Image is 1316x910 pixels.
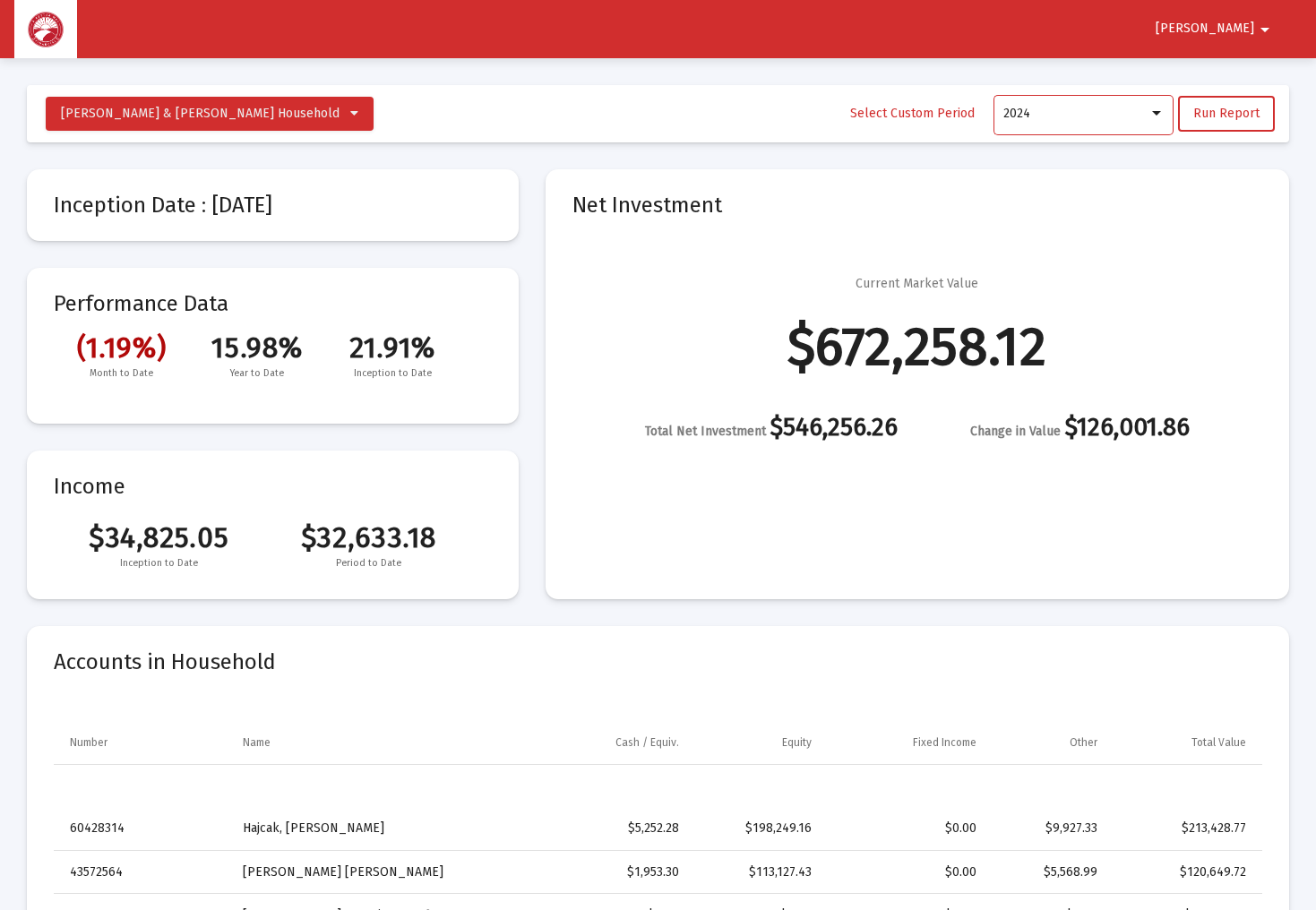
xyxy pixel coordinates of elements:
[704,863,812,881] div: $113,127.43
[1122,863,1247,881] div: $120,649.72
[1254,12,1276,47] mat-icon: arrow_drop_down
[528,721,692,764] td: Column Cash / Equiv.
[1003,106,1030,121] span: 2024
[970,424,1061,439] span: Change in Value
[230,851,528,894] td: [PERSON_NAME] [PERSON_NAME]
[54,365,189,382] span: Month to Date
[787,338,1046,356] div: $672,258.12
[46,97,374,131] button: [PERSON_NAME] & [PERSON_NAME] Household
[1110,721,1263,764] td: Column Total Value
[54,196,492,214] mat-card-title: Inception Date : [DATE]
[645,418,898,441] div: $546,256.26
[704,820,812,837] div: $198,249.16
[970,418,1190,441] div: $126,001.86
[54,851,230,894] td: 43572564
[230,808,528,851] td: Hajcak, [PERSON_NAME]
[1178,96,1275,132] button: Run Report
[837,863,977,881] div: $0.00
[54,554,263,572] span: Inception to Date
[989,721,1109,764] td: Column Other
[324,365,460,382] span: Inception to Date
[540,863,679,881] div: $1,953.30
[540,820,679,837] div: $5,252.28
[61,106,340,121] span: [PERSON_NAME] & [PERSON_NAME] Household
[54,721,230,764] td: Column Number
[1002,820,1097,837] div: $9,927.33
[54,653,1262,671] mat-card-title: Accounts in Household
[782,735,812,750] div: Equity
[1191,735,1246,750] div: Total Value
[1122,820,1247,837] div: $213,428.77
[1002,863,1097,881] div: $5,568.99
[824,721,990,764] td: Column Fixed Income
[692,721,824,764] td: Column Equity
[189,365,324,382] span: Year to Date
[1134,11,1297,47] button: [PERSON_NAME]
[54,520,263,554] span: $34,825.05
[1193,106,1260,121] span: Run Report
[243,735,271,750] div: Name
[54,808,230,851] td: 60428314
[263,554,473,572] span: Period to Date
[54,295,492,382] mat-card-title: Performance Data
[324,331,460,365] span: 21.91%
[28,12,64,47] img: Dashboard
[850,106,975,121] span: Select Custom Period
[572,196,1262,214] mat-card-title: Net Investment
[70,735,108,750] div: Number
[615,735,679,750] div: Cash / Equiv.
[54,477,492,495] mat-card-title: Income
[1070,735,1097,750] div: Other
[189,331,324,365] span: 15.98%
[230,721,528,764] td: Column Name
[913,735,976,750] div: Fixed Income
[263,520,473,554] span: $32,633.18
[856,275,978,293] div: Current Market Value
[54,331,189,365] span: (1.19%)
[837,820,977,837] div: $0.00
[645,424,766,439] span: Total Net Investment
[1156,21,1254,37] span: [PERSON_NAME]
